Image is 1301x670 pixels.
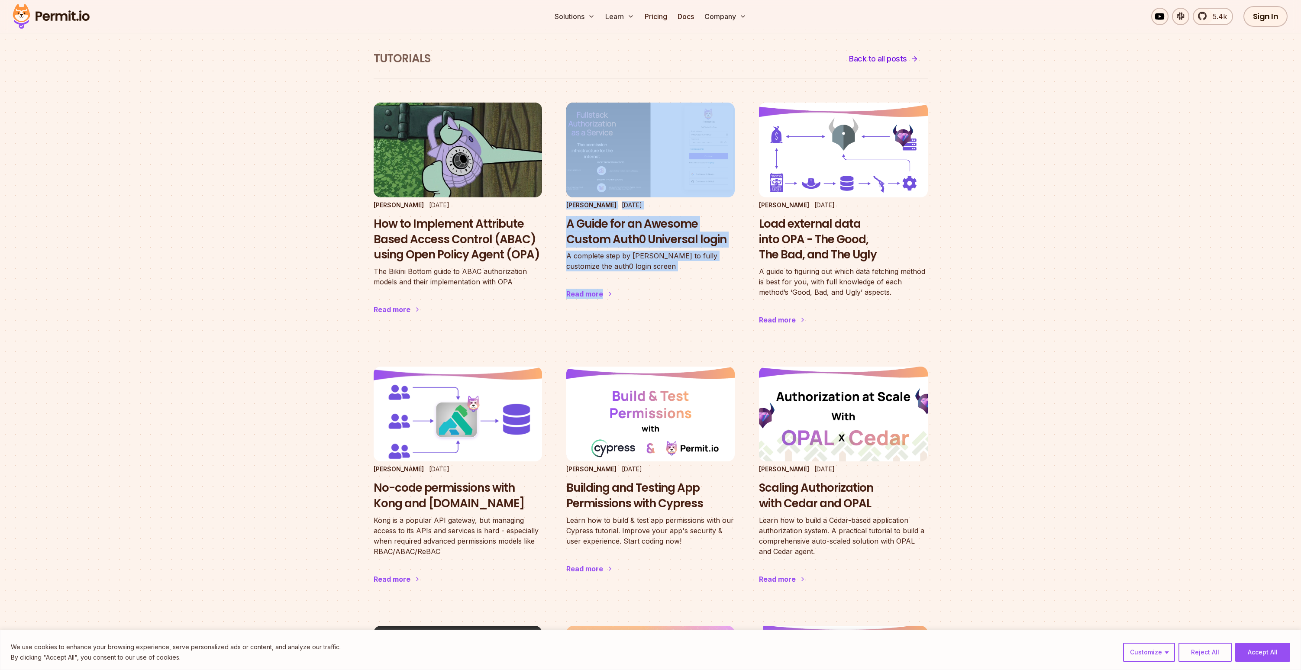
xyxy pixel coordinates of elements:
[374,367,542,601] a: No-code permissions with Kong and Permit.io[PERSON_NAME][DATE]No-code permissions with Kong and [...
[566,251,735,271] p: A complete step by [PERSON_NAME] to fully customize the auth0 login screen
[759,574,796,584] div: Read more
[759,465,809,474] p: [PERSON_NAME]
[374,574,410,584] div: Read more
[759,201,809,209] p: [PERSON_NAME]
[566,480,735,512] h3: Building and Testing App Permissions with Cypress
[566,103,735,197] img: A Guide for an Awesome Custom Auth0 Universal login
[759,216,927,263] h3: Load external data into OPA - The Good, The Bad, and The Ugly
[374,51,430,67] h1: Tutorials
[11,642,341,652] p: We use cookies to enhance your browsing experience, serve personalized ads or content, and analyz...
[1193,8,1233,25] a: 5.4k
[622,201,642,209] time: [DATE]
[849,53,907,65] span: Back to all posts
[429,201,449,209] time: [DATE]
[1178,643,1232,662] button: Reject All
[566,289,603,299] div: Read more
[759,515,927,557] p: Learn how to build a Cedar-based application authorization system. A practical tutorial to build ...
[814,465,835,473] time: [DATE]
[566,515,735,546] p: Learn how to build & test app permissions with our Cypress tutorial. Improve your app's security ...
[641,8,671,25] a: Pricing
[759,367,927,602] a: Scaling Authorization with Cedar and OPAL[PERSON_NAME][DATE]Scaling Authorization with Cedar and ...
[566,216,735,248] h3: A Guide for an Awesome Custom Auth0 Universal login
[814,201,835,209] time: [DATE]
[429,465,449,473] time: [DATE]
[759,480,927,512] h3: Scaling Authorization with Cedar and OPAL
[759,367,927,461] img: Scaling Authorization with Cedar and OPAL
[1235,643,1290,662] button: Accept All
[1243,6,1288,27] a: Sign In
[11,652,341,663] p: By clicking "Accept All", you consent to our use of cookies.
[759,266,927,297] p: A guide to figuring out which data fetching method is best for you, with full knowledge of each m...
[566,103,735,316] a: A Guide for an Awesome Custom Auth0 Universal login[PERSON_NAME][DATE]A Guide for an Awesome Cust...
[566,367,735,461] img: Building and Testing App Permissions with Cypress
[674,8,697,25] a: Docs
[759,103,927,197] img: Load external data into OPA - The Good, The Bad, and The Ugly
[374,103,542,197] img: How to Implement Attribute Based Access Control (ABAC) using Open Policy Agent (OPA)
[374,201,424,209] p: [PERSON_NAME]
[566,465,617,474] p: [PERSON_NAME]
[1123,643,1175,662] button: Customize
[759,103,927,342] a: Load external data into OPA - The Good, The Bad, and The Ugly[PERSON_NAME][DATE]Load external dat...
[701,8,750,25] button: Company
[566,367,735,591] a: Building and Testing App Permissions with Cypress[PERSON_NAME][DATE]Building and Testing App Perm...
[374,216,542,263] h3: How to Implement Attribute Based Access Control (ABAC) using Open Policy Agent (OPA)
[622,465,642,473] time: [DATE]
[374,515,542,557] p: Kong is a popular API gateway, but managing access to its APIs and services is hard - especially ...
[9,2,94,31] img: Permit logo
[566,564,603,574] div: Read more
[374,266,542,287] p: The Bikini Bottom guide to ABAC authorization models and their implementation with OPA
[1207,11,1227,22] span: 5.4k
[374,480,542,512] h3: No-code permissions with Kong and [DOMAIN_NAME]
[374,367,542,461] img: No-code permissions with Kong and Permit.io
[551,8,598,25] button: Solutions
[374,103,542,332] a: How to Implement Attribute Based Access Control (ABAC) using Open Policy Agent (OPA)[PERSON_NAME]...
[374,304,410,315] div: Read more
[839,48,928,69] a: Back to all posts
[759,315,796,325] div: Read more
[374,465,424,474] p: [PERSON_NAME]
[602,8,638,25] button: Learn
[566,201,617,209] p: [PERSON_NAME]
